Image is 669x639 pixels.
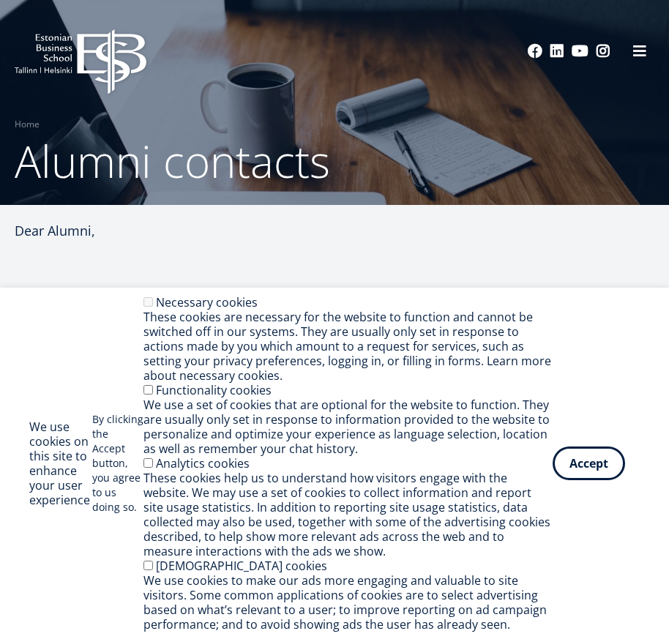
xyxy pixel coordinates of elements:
a: Youtube [572,44,588,59]
label: Necessary cookies [156,294,258,310]
a: Home [15,117,40,132]
div: We use a set of cookies that are optional for the website to function. They are usually only set ... [143,397,553,456]
p: By clicking the Accept button, you agree to us doing so. [92,412,143,515]
div: These cookies help us to understand how visitors engage with the website. We may use a set of coo... [143,471,553,558]
label: Functionality cookies [156,382,272,398]
a: Facebook [528,44,542,59]
button: Accept [553,446,625,480]
div: These cookies are necessary for the website to function and cannot be switched off in our systems... [143,310,553,383]
label: [DEMOGRAPHIC_DATA] cookies [156,558,327,574]
label: Analytics cookies [156,455,250,471]
div: We use cookies to make our ads more engaging and valuable to site visitors. Some common applicati... [143,573,553,632]
span: Alumni contacts [15,131,330,191]
h2: We use cookies on this site to enhance your user experience [29,419,92,507]
a: Linkedin [550,44,564,59]
p: Dear Alumni, [15,220,376,242]
a: Instagram [596,44,610,59]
